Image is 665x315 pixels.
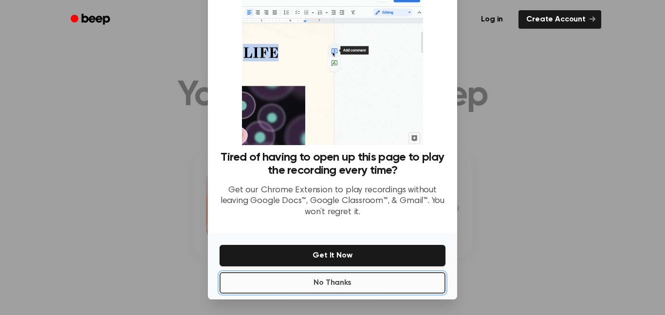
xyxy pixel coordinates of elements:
[220,151,445,177] h3: Tired of having to open up this page to play the recording every time?
[220,245,445,266] button: Get It Now
[220,185,445,218] p: Get our Chrome Extension to play recordings without leaving Google Docs™, Google Classroom™, & Gm...
[471,8,513,31] a: Log in
[64,10,119,29] a: Beep
[518,10,601,29] a: Create Account
[220,272,445,294] button: No Thanks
